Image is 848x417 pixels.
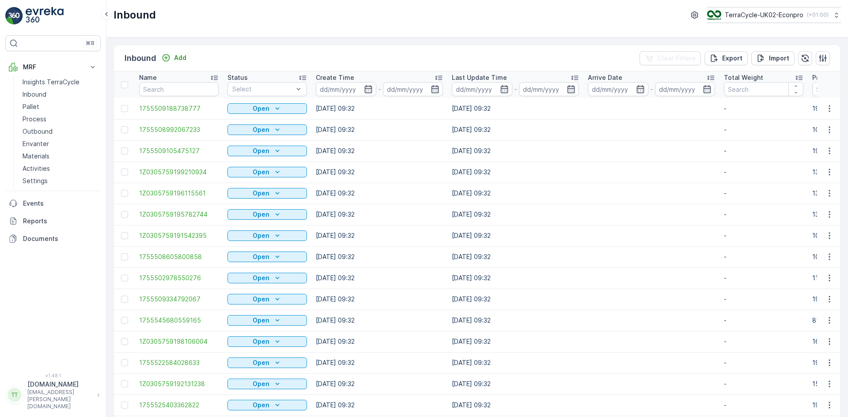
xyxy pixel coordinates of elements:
p: ( +01:00 ) [807,11,829,19]
a: 1755522584028633 [139,358,219,367]
a: Envanter [19,138,101,150]
p: Total Weight [724,73,763,82]
p: Envanter [23,139,49,148]
p: Inbound [125,52,156,64]
td: [DATE] 09:32 [311,267,447,289]
button: Open [227,167,307,177]
p: Last Update Time [452,73,507,82]
div: Toggle Row Selected [121,296,128,303]
input: Search [139,82,219,96]
p: Open [253,231,269,240]
button: Open [227,400,307,410]
a: Settings [19,175,101,187]
p: - [724,401,803,409]
p: - [724,231,803,240]
p: Open [253,379,269,388]
div: Toggle Row Selected [121,126,128,133]
td: [DATE] 09:32 [447,352,583,373]
p: Open [253,125,269,134]
p: TerraCycle-UK02-Econpro [725,11,803,19]
span: 1755508992067233 [139,125,219,134]
a: 1755509105475127 [139,147,219,155]
span: 1Z0305759199210934 [139,168,219,177]
p: - [724,189,803,198]
p: Inbound [23,90,46,99]
td: [DATE] 09:32 [311,119,447,140]
button: Import [751,51,795,65]
p: - [724,252,803,261]
div: Toggle Row Selected [121,190,128,197]
button: Open [227,252,307,262]
div: Toggle Row Selected [121,232,128,239]
div: Toggle Row Selected [121,380,128,387]
a: 1Z0305759196115561 [139,189,219,198]
a: 1755509188738777 [139,104,219,113]
button: MRF [5,58,101,76]
p: Open [253,104,269,113]
td: [DATE] 09:32 [447,98,583,119]
span: v 1.48.1 [5,373,101,378]
p: Open [253,316,269,325]
button: Clear Filters [640,51,701,65]
p: Insights TerraCycle [23,78,79,86]
button: Export [704,51,748,65]
td: [DATE] 09:32 [311,394,447,416]
p: Name [139,73,157,82]
td: [DATE] 09:32 [311,98,447,119]
input: dd/mm/yyyy [588,82,648,96]
button: Open [227,294,307,304]
button: Open [227,336,307,347]
p: Open [253,358,269,367]
button: Add [158,53,190,63]
a: Insights TerraCycle [19,76,101,88]
td: [DATE] 09:32 [447,119,583,140]
td: [DATE] 09:32 [447,267,583,289]
td: [DATE] 09:32 [311,289,447,310]
p: Open [253,401,269,409]
a: 1755508605800858 [139,252,219,261]
td: [DATE] 09:32 [311,140,447,162]
td: [DATE] 09:32 [447,140,583,162]
p: Create Time [316,73,354,82]
p: Pallet [23,102,39,111]
p: Events [23,199,97,208]
p: Export [722,54,742,63]
img: logo_light-DOdMpM7g.png [26,7,64,25]
p: Open [253,210,269,219]
input: dd/mm/yyyy [316,82,376,96]
a: 1Z0305759192131238 [139,379,219,388]
td: [DATE] 09:32 [447,394,583,416]
button: Open [227,146,307,156]
div: Toggle Row Selected [121,317,128,324]
p: MRF [23,63,83,71]
p: Open [253,274,269,282]
td: [DATE] 09:32 [447,162,583,183]
td: [DATE] 09:32 [447,246,583,267]
td: [DATE] 09:32 [447,373,583,394]
a: 1755502978550276 [139,274,219,282]
input: Search [724,82,803,96]
input: dd/mm/yyyy [452,82,512,96]
p: Settings [23,177,48,185]
td: [DATE] 09:32 [447,183,583,204]
p: Process [23,115,46,124]
span: 1755525403362822 [139,401,219,409]
p: Open [253,295,269,304]
td: [DATE] 09:32 [447,225,583,246]
div: TT [8,388,22,402]
p: - [724,358,803,367]
p: [DOMAIN_NAME] [27,380,93,389]
p: Add [174,53,186,62]
p: - [724,147,803,155]
p: Arrive Date [588,73,622,82]
input: dd/mm/yyyy [519,82,579,96]
a: 1Z0305759195782744 [139,210,219,219]
p: - [650,84,653,94]
p: - [724,337,803,346]
div: Toggle Row Selected [121,147,128,154]
button: Open [227,188,307,199]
